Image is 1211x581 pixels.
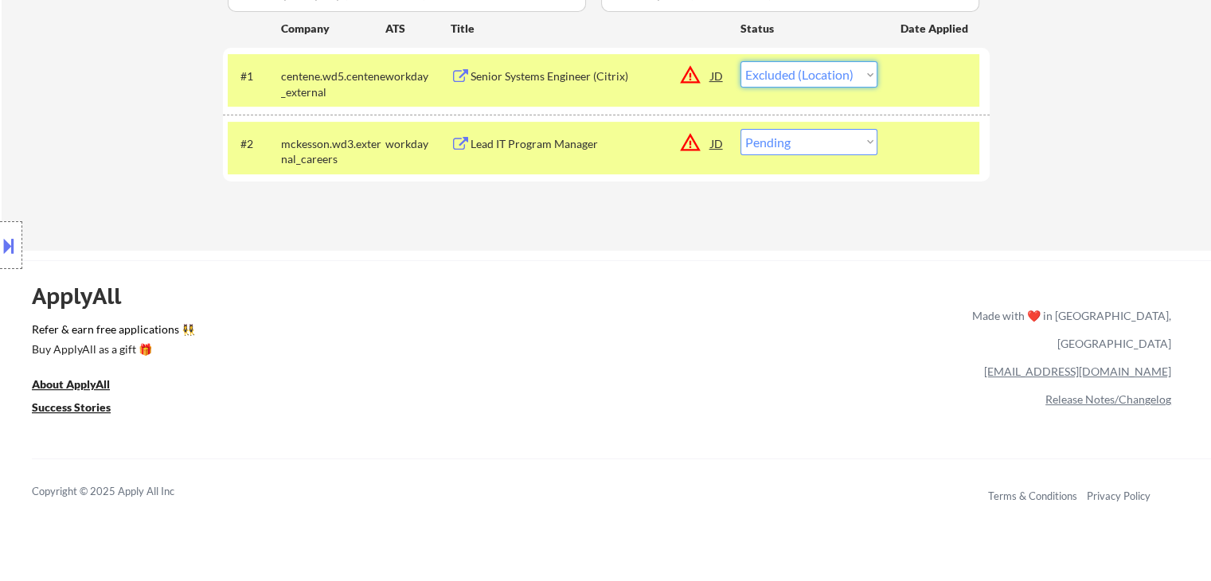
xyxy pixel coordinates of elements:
[740,14,877,42] div: Status
[32,484,215,500] div: Copyright © 2025 Apply All Inc
[32,399,132,419] a: Success Stories
[900,21,971,37] div: Date Applied
[385,21,451,37] div: ATS
[471,68,711,84] div: Senior Systems Engineer (Citrix)
[281,68,385,99] div: centene.wd5.centene_external
[240,68,268,84] div: #1
[984,365,1171,378] a: [EMAIL_ADDRESS][DOMAIN_NAME]
[709,61,725,90] div: JD
[1087,489,1150,502] a: Privacy Policy
[385,68,451,84] div: workday
[679,64,701,86] button: warning_amber
[1045,392,1171,406] a: Release Notes/Changelog
[966,302,1171,357] div: Made with ❤️ in [GEOGRAPHIC_DATA], [GEOGRAPHIC_DATA]
[281,136,385,167] div: mckesson.wd3.external_careers
[32,400,111,414] u: Success Stories
[471,136,711,152] div: Lead IT Program Manager
[32,324,639,341] a: Refer & earn free applications 👯‍♀️
[679,131,701,154] button: warning_amber
[988,489,1077,502] a: Terms & Conditions
[385,136,451,152] div: workday
[281,21,385,37] div: Company
[709,129,725,158] div: JD
[451,21,725,37] div: Title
